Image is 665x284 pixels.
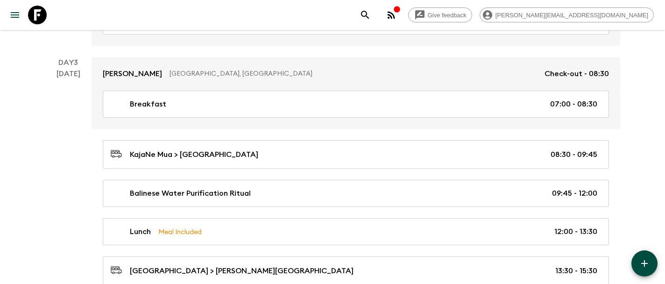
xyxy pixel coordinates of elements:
[103,180,609,207] a: Balinese Water Purification Ritual09:45 - 12:00
[554,226,597,237] p: 12:00 - 13:30
[550,99,597,110] p: 07:00 - 08:30
[92,57,620,91] a: [PERSON_NAME][GEOGRAPHIC_DATA], [GEOGRAPHIC_DATA]Check-out - 08:30
[130,188,251,199] p: Balinese Water Purification Ritual
[158,227,202,237] p: Meal Included
[480,7,654,22] div: [PERSON_NAME][EMAIL_ADDRESS][DOMAIN_NAME]
[490,12,653,19] span: [PERSON_NAME][EMAIL_ADDRESS][DOMAIN_NAME]
[551,149,597,160] p: 08:30 - 09:45
[130,99,166,110] p: Breakfast
[130,265,354,277] p: [GEOGRAPHIC_DATA] > [PERSON_NAME][GEOGRAPHIC_DATA]
[356,6,375,24] button: search adventures
[545,68,609,79] p: Check-out - 08:30
[103,91,609,118] a: Breakfast07:00 - 08:30
[423,12,472,19] span: Give feedback
[103,218,609,245] a: LunchMeal Included12:00 - 13:30
[103,140,609,169] a: KajaNe Mua > [GEOGRAPHIC_DATA]08:30 - 09:45
[552,188,597,199] p: 09:45 - 12:00
[103,68,162,79] p: [PERSON_NAME]
[45,57,92,68] p: Day 3
[6,6,24,24] button: menu
[408,7,472,22] a: Give feedback
[170,69,537,78] p: [GEOGRAPHIC_DATA], [GEOGRAPHIC_DATA]
[130,149,258,160] p: KajaNe Mua > [GEOGRAPHIC_DATA]
[555,265,597,277] p: 13:30 - 15:30
[130,226,151,237] p: Lunch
